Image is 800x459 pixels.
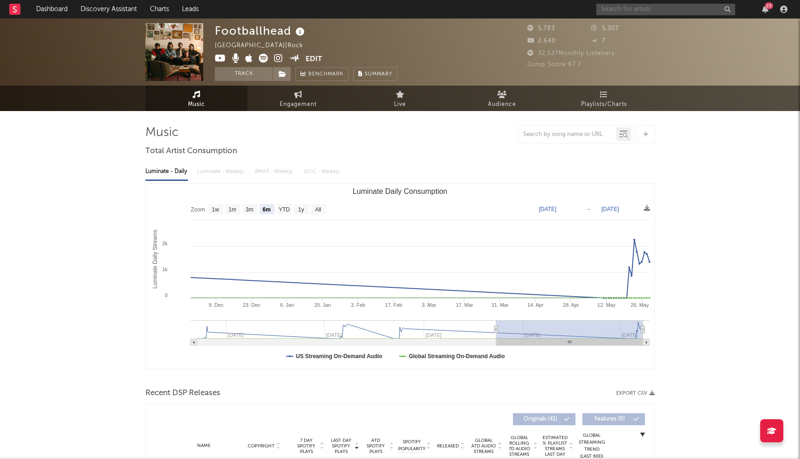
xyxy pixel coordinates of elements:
div: 23 [765,2,773,9]
div: Footballhead [215,23,307,38]
text: 3. Mar [422,302,437,308]
text: 31. Mar [491,302,509,308]
span: Global ATD Audio Streams [471,438,496,454]
text: YTD [279,206,290,213]
text: 23. Dec [243,302,260,308]
text: Luminate Daily Consumption [353,187,448,195]
span: Last Day Spotify Plays [329,438,353,454]
text: 6m [262,206,270,213]
div: Luminate - Daily [145,164,188,180]
text: 20. Jan [314,302,331,308]
a: Benchmark [295,67,349,81]
span: Features ( 0 ) [588,416,631,422]
text: 3. Feb [351,302,365,308]
span: 7 Day Spotify Plays [294,438,319,454]
text: 0 [165,292,168,298]
input: Search by song name or URL [519,131,616,138]
span: Live [394,99,406,110]
text: [DATE] [601,206,619,212]
a: Audience [451,86,553,111]
span: 2,640 [527,38,556,44]
span: Global Rolling 7D Audio Streams [506,435,532,457]
text: Zoom [191,206,205,213]
span: 32,537 Monthly Listeners [527,50,615,56]
text: 28. Apr [563,302,579,308]
span: Benchmark [308,69,344,80]
div: Name [174,442,234,449]
button: Summary [353,67,397,81]
span: Audience [488,99,516,110]
text: 1k [162,267,168,272]
span: Engagement [280,99,317,110]
text: 2k [162,241,168,246]
svg: Luminate Daily Consumption [146,184,654,369]
text: 1w [212,206,219,213]
button: Features(0) [582,413,645,425]
button: Originals(41) [513,413,575,425]
text: Global Streaming On-Demand Audio [409,353,505,360]
text: Luminate Daily Streams [152,229,158,288]
text: US Streaming On-Demand Audio [296,353,382,360]
a: Music [145,86,247,111]
button: Track [215,67,273,81]
text: All [315,206,321,213]
text: 9. Dec [209,302,224,308]
button: Export CSV [616,391,655,396]
text: [DATE] [539,206,556,212]
button: 23 [762,6,769,13]
input: Search for artists [596,4,735,15]
text: 1m [229,206,237,213]
span: Originals ( 41 ) [519,416,562,422]
span: 5,783 [527,25,555,31]
text: 12. May [597,302,616,308]
span: Copyright [248,443,275,449]
text: → [586,206,591,212]
a: Engagement [247,86,349,111]
span: Total Artist Consumption [145,146,237,157]
span: Spotify Popularity [398,439,425,453]
text: 6. Jan [280,302,294,308]
div: [GEOGRAPHIC_DATA] | Rock [215,40,314,51]
span: Summary [365,72,392,77]
span: Estimated % Playlist Streams Last Day [542,435,568,457]
span: 7 [591,38,606,44]
button: Edit [306,54,322,65]
text: 17. Feb [385,302,402,308]
a: Live [349,86,451,111]
span: Released [437,443,459,449]
a: Playlists/Charts [553,86,655,111]
span: Music [188,99,205,110]
text: 3m [246,206,254,213]
text: 1y [298,206,304,213]
span: Recent DSP Releases [145,388,220,399]
span: ATD Spotify Plays [363,438,388,454]
text: 14. Apr [527,302,544,308]
span: Playlists/Charts [581,99,627,110]
text: 26. May [631,302,649,308]
text: 17. Mar [456,302,474,308]
span: Jump Score: 67.7 [527,62,581,68]
span: 5,307 [591,25,619,31]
